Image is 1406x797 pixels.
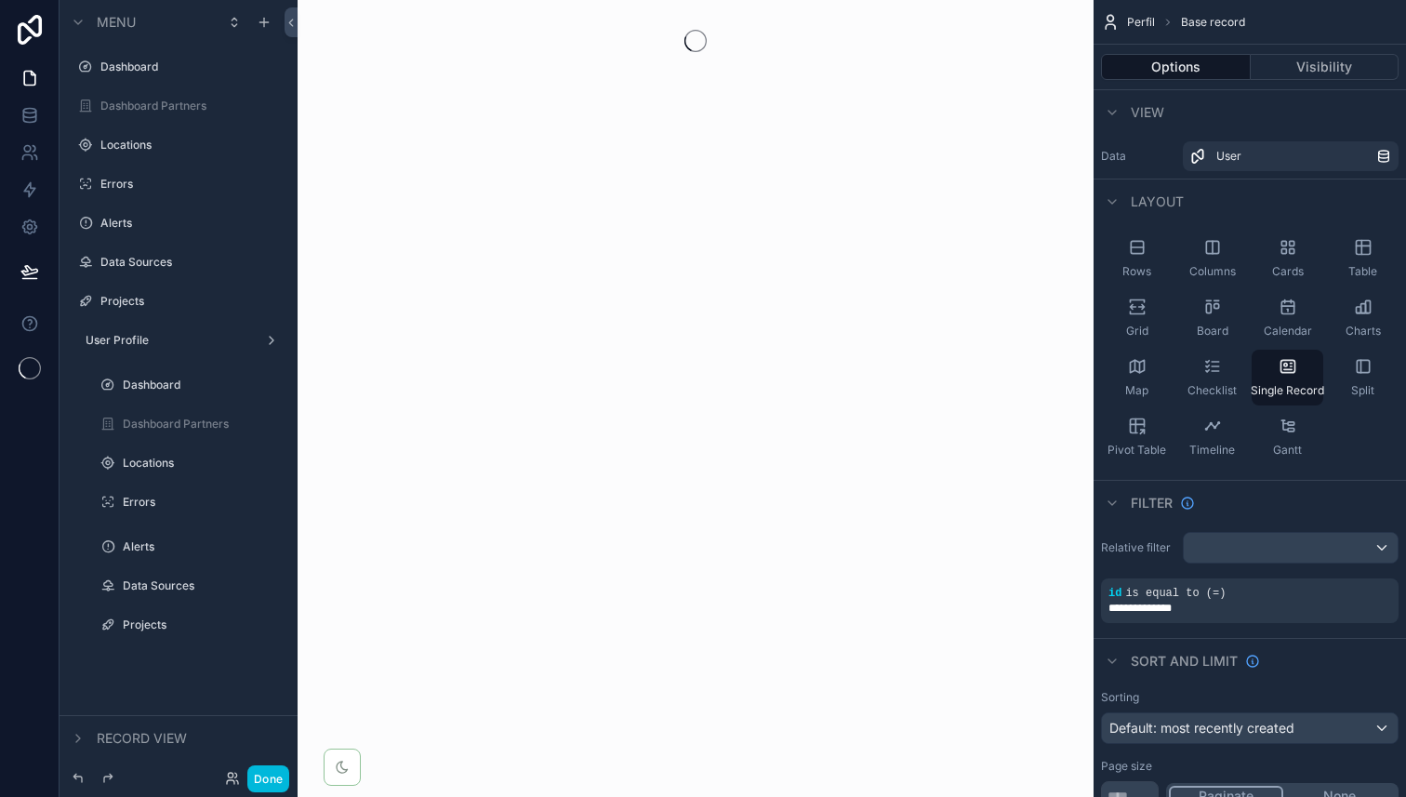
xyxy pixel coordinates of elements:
[1197,324,1228,339] span: Board
[1251,54,1399,80] button: Visibility
[1131,652,1238,671] span: Sort And Limit
[100,255,275,270] label: Data Sources
[100,177,275,192] label: Errors
[1187,383,1237,398] span: Checklist
[1101,290,1173,346] button: Grid
[123,456,275,471] label: Locations
[1273,443,1302,458] span: Gantt
[1122,264,1151,279] span: Rows
[123,495,275,510] label: Errors
[1101,690,1139,705] label: Sorting
[1131,103,1164,122] span: View
[1131,193,1184,211] span: Layout
[1108,587,1121,600] span: id
[1327,290,1399,346] button: Charts
[1127,15,1155,30] span: Perfil
[1101,350,1173,405] button: Map
[97,729,187,748] span: Record view
[1327,350,1399,405] button: Split
[1101,54,1251,80] button: Options
[1101,409,1173,465] button: Pivot Table
[1348,264,1377,279] span: Table
[123,539,275,554] label: Alerts
[1176,409,1248,465] button: Timeline
[1125,587,1226,600] span: is equal to (=)
[123,578,275,593] label: Data Sources
[1252,409,1323,465] button: Gantt
[1101,759,1152,774] label: Page size
[1101,149,1175,164] label: Data
[247,765,289,792] button: Done
[1251,383,1324,398] span: Single Record
[1189,443,1235,458] span: Timeline
[100,294,275,309] label: Projects
[100,138,275,153] label: Locations
[1126,324,1148,339] span: Grid
[100,216,275,231] label: Alerts
[100,99,275,113] label: Dashboard Partners
[1176,290,1248,346] button: Board
[1101,540,1175,555] label: Relative filter
[1216,149,1241,164] span: User
[1252,290,1323,346] button: Calendar
[100,60,275,74] label: Dashboard
[1101,712,1399,744] button: Default: most recently created
[123,378,275,392] label: Dashboard
[1125,383,1148,398] span: Map
[1183,141,1399,171] a: User
[1101,231,1173,286] button: Rows
[1108,443,1166,458] span: Pivot Table
[1176,231,1248,286] button: Columns
[1189,264,1236,279] span: Columns
[1252,231,1323,286] button: Cards
[1327,231,1399,286] button: Table
[1131,494,1173,512] span: Filter
[97,13,136,32] span: Menu
[1109,720,1294,736] span: Default: most recently created
[123,417,275,432] label: Dashboard Partners
[1272,264,1304,279] span: Cards
[86,333,249,348] label: User Profile
[1264,324,1312,339] span: Calendar
[1252,350,1323,405] button: Single Record
[123,618,275,632] label: Projects
[1346,324,1381,339] span: Charts
[1176,350,1248,405] button: Checklist
[1181,15,1245,30] span: Base record
[1351,383,1374,398] span: Split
